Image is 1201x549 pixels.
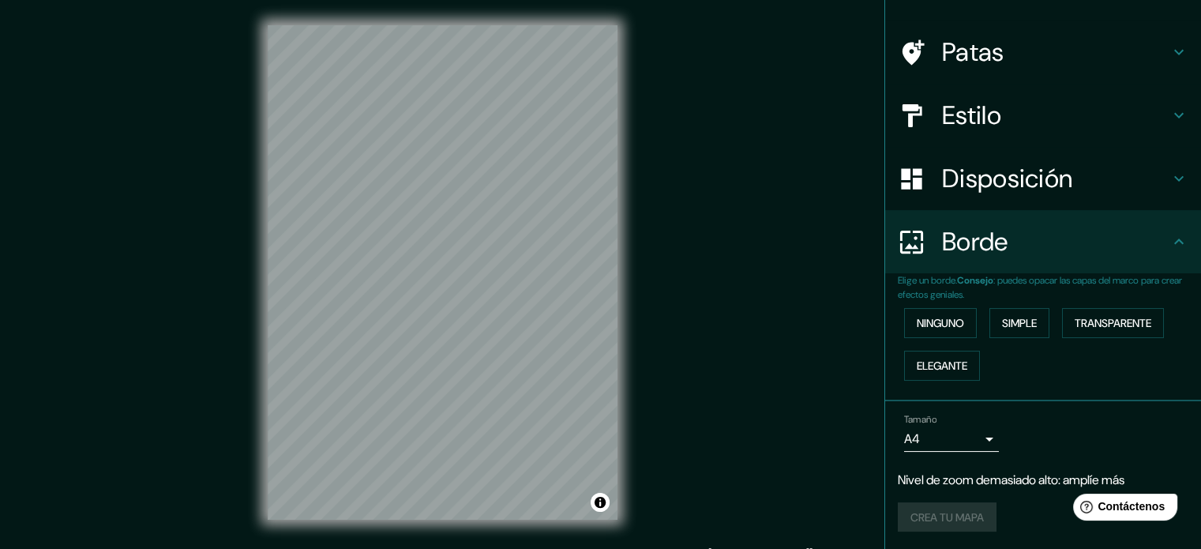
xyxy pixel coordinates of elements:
[885,21,1201,84] div: Patas
[989,308,1049,338] button: Simple
[898,274,1182,301] font: : puedes opacar las capas del marco para crear efectos geniales.
[904,413,936,426] font: Tamaño
[957,274,993,287] font: Consejo
[917,316,964,330] font: Ninguno
[898,274,957,287] font: Elige un borde.
[885,84,1201,147] div: Estilo
[898,472,1124,488] font: Nivel de zoom demasiado alto: amplíe más
[904,427,999,452] div: A4
[904,351,980,381] button: Elegante
[904,308,977,338] button: Ninguno
[591,493,610,512] button: Activar o desactivar atribución
[942,162,1072,195] font: Disposición
[885,210,1201,273] div: Borde
[1002,316,1037,330] font: Simple
[942,225,1008,258] font: Borde
[904,431,920,447] font: A4
[942,99,1001,132] font: Estilo
[917,359,967,373] font: Elegante
[885,147,1201,210] div: Disposición
[942,36,1004,69] font: Patas
[1062,308,1164,338] button: Transparente
[268,25,617,520] canvas: Mapa
[1075,316,1151,330] font: Transparente
[1060,487,1184,532] iframe: Lanzador de widgets de ayuda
